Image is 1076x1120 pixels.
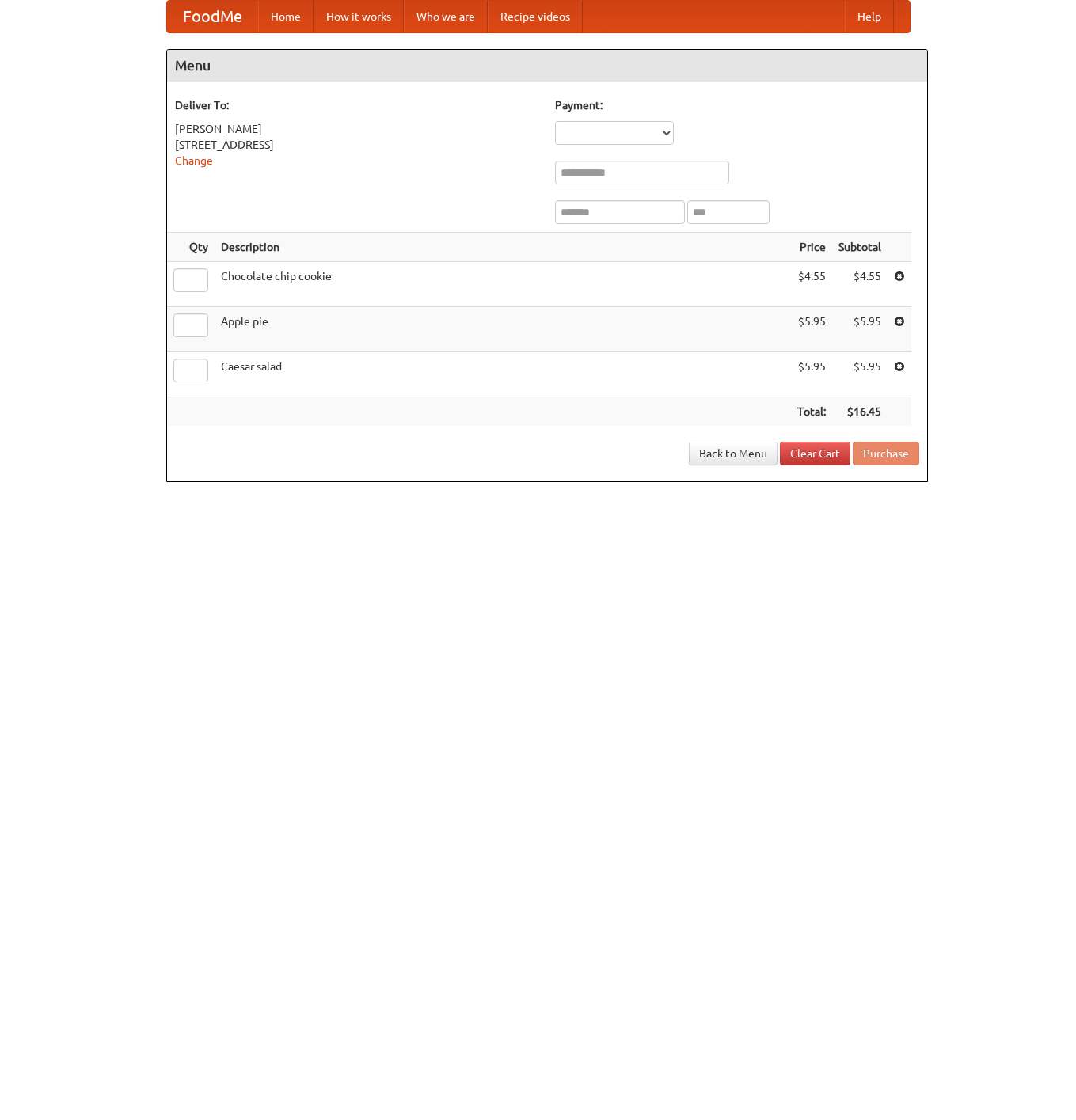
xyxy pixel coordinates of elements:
[832,307,888,352] td: $5.95
[215,352,791,397] td: Caesar salad
[555,97,919,113] h5: Payment:
[791,262,832,307] td: $4.55
[845,1,894,32] a: Help
[215,233,791,262] th: Description
[853,442,919,465] button: Purchase
[215,307,791,352] td: Apple pie
[832,233,888,262] th: Subtotal
[404,1,488,32] a: Who we are
[215,262,791,307] td: Chocolate chip cookie
[832,262,888,307] td: $4.55
[791,352,832,397] td: $5.95
[314,1,404,32] a: How it works
[832,397,888,427] th: $16.45
[167,1,258,32] a: FoodMe
[167,50,927,82] h4: Menu
[791,233,832,262] th: Price
[488,1,583,32] a: Recipe videos
[175,154,213,167] a: Change
[175,137,539,153] div: [STREET_ADDRESS]
[791,397,832,427] th: Total:
[167,233,215,262] th: Qty
[689,442,778,465] a: Back to Menu
[258,1,314,32] a: Home
[175,97,539,113] h5: Deliver To:
[791,307,832,352] td: $5.95
[175,121,539,137] div: [PERSON_NAME]
[832,352,888,397] td: $5.95
[780,442,850,465] a: Clear Cart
